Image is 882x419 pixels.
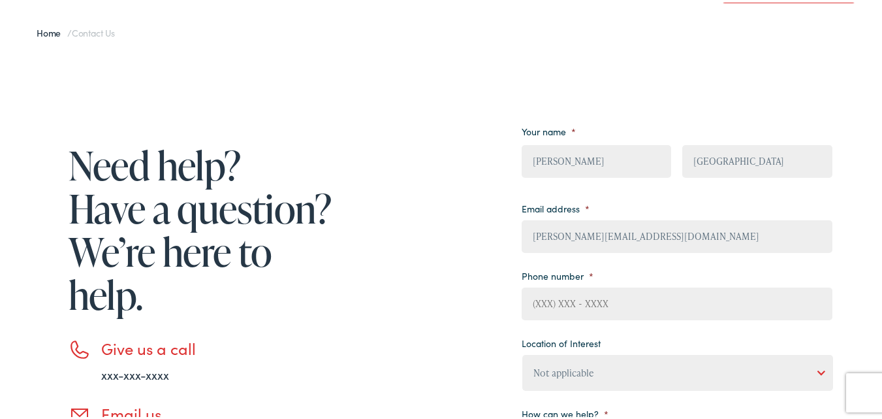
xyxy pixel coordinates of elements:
a: xxx-xxx-xxxx [101,364,169,380]
label: Location of Interest [522,335,601,346]
label: How can we help? [522,405,608,417]
label: Your name [522,123,576,135]
input: (XXX) XXX - XXXX [522,285,832,318]
h3: Give us a call [101,337,336,356]
label: Email address [522,200,590,212]
input: First name [522,142,671,175]
span: / [37,24,115,37]
span: Contact Us [72,24,115,37]
input: example@email.com [522,218,832,250]
a: Home [37,24,67,37]
h1: Need help? Have a question? We’re here to help. [69,141,336,314]
input: Last name [682,142,832,175]
label: Phone number [522,267,593,279]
